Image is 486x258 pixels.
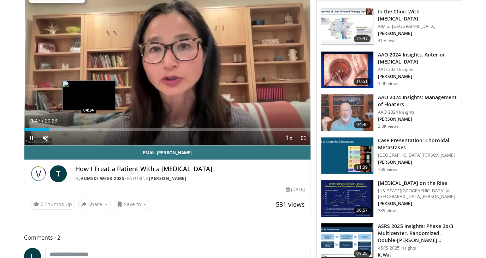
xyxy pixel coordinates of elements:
[378,116,457,122] p: [PERSON_NAME]
[321,8,373,45] img: 79b7ca61-ab04-43f8-89ee-10b6a48a0462.150x105_q85_crop-smart_upscale.jpg
[378,188,457,199] p: [US_STATE][GEOGRAPHIC_DATA] in [GEOGRAPHIC_DATA][PERSON_NAME]
[38,131,53,145] button: Unmute
[378,94,457,108] h3: AAO 2024 Insights: Management of Floaters
[378,252,457,258] p: K. Wai
[40,201,43,208] span: 7
[321,137,373,174] img: 9cedd946-ce28-4f52-ae10-6f6d7f6f31c7.150x105_q85_crop-smart_upscale.jpg
[75,175,305,182] div: By FEATURING
[378,109,457,115] p: AAO 2024 Insights
[354,164,371,171] span: 11:09
[42,118,43,124] span: /
[296,131,310,145] button: Fullscreen
[321,180,457,217] a: 30:57 [MEDICAL_DATA] on the Rise [US_STATE][GEOGRAPHIC_DATA] in [GEOGRAPHIC_DATA][PERSON_NAME] [P...
[321,8,457,46] a: 25:37 In the Clinic With [MEDICAL_DATA] AIM at [GEOGRAPHIC_DATA] [PERSON_NAME] 41 views
[24,131,38,145] button: Pause
[378,31,457,36] p: [PERSON_NAME]
[378,223,457,244] h3: ASRS 2025 Insights: Phase 2b/3 Multicenter, Randomized, Double-[PERSON_NAME]…
[378,245,457,251] p: ASRS 2025 Insights
[378,160,457,165] p: [PERSON_NAME]
[321,94,457,131] a: 04:36 AAO 2024 Insights: Management of Floaters AAO 2024 Insights [PERSON_NAME] 2.8K views
[321,52,373,88] img: fd942f01-32bb-45af-b226-b96b538a46e6.150x105_q85_crop-smart_upscale.jpg
[354,207,371,214] span: 30:57
[45,118,57,124] span: 20:23
[354,78,371,85] span: 10:51
[282,131,296,145] button: Playback Rate
[24,145,310,160] a: Email [PERSON_NAME]
[75,165,305,173] h4: How I Treat a Patient With a [MEDICAL_DATA]
[378,152,457,158] p: [GEOGRAPHIC_DATA][PERSON_NAME]
[321,94,373,131] img: 8e655e61-78ac-4b3e-a4e7-f43113671c25.150x105_q85_crop-smart_upscale.jpg
[276,200,305,209] span: 531 views
[354,35,371,42] span: 25:37
[321,180,373,217] img: 4ce8c11a-29c2-4c44-a801-4e6d49003971.150x105_q85_crop-smart_upscale.jpg
[30,165,47,182] img: Vumedi Week 2025
[378,24,457,29] p: AIM at [GEOGRAPHIC_DATA]
[354,121,371,128] span: 04:36
[30,199,75,210] a: 7 Thumbs Up
[78,199,111,210] button: Share
[24,233,311,242] span: Comments 2
[378,81,399,86] p: 3.0K views
[378,201,457,206] p: [PERSON_NAME]
[378,74,457,79] p: [PERSON_NAME]
[378,167,398,172] p: 789 views
[378,137,457,151] h3: Case Presentation: Choroidal Metastases
[285,186,304,193] div: [DATE]
[378,180,457,187] h3: [MEDICAL_DATA] on the Rise
[31,118,40,124] span: 1:47
[321,51,457,89] a: 10:51 AAO 2024 Insights: Anterior [MEDICAL_DATA] AAO 2024 Insights [PERSON_NAME] 3.0K views
[321,137,457,174] a: 11:09 Case Presentation: Choroidal Metastases [GEOGRAPHIC_DATA][PERSON_NAME] [PERSON_NAME] 789 views
[62,80,115,110] img: image.jpeg
[50,165,67,182] a: T
[354,250,371,257] span: 09:08
[378,67,457,72] p: AAO 2024 Insights
[149,175,186,181] a: [PERSON_NAME]
[378,38,395,43] p: 41 views
[378,124,399,129] p: 2.8K views
[378,8,457,22] h3: In the Clinic With [MEDICAL_DATA]
[378,208,398,214] p: 389 views
[378,51,457,65] h3: AAO 2024 Insights: Anterior [MEDICAL_DATA]
[114,199,150,210] button: Save to
[81,175,124,181] a: Vumedi Week 2025
[24,128,310,131] div: Progress Bar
